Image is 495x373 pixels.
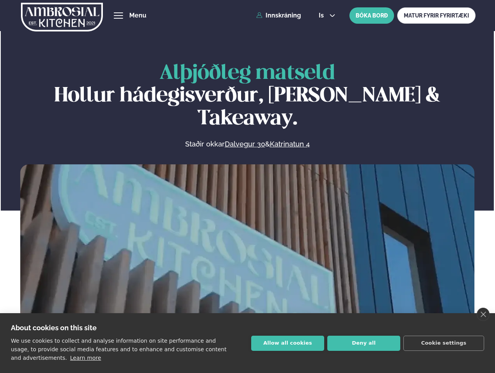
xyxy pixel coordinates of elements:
button: Deny all [327,336,400,351]
span: Alþjóðleg matseld [160,64,335,83]
a: close [477,308,490,321]
button: Allow all cookies [251,336,324,351]
button: hamburger [114,11,123,20]
p: We use cookies to collect and analyse information on site performance and usage, to provide socia... [11,338,226,361]
button: Cookie settings [403,336,484,351]
strong: About cookies on this site [11,324,97,332]
a: Dalvegur 30 [225,139,265,149]
h1: Hollur hádegisverður, [PERSON_NAME] & Takeaway. [20,62,474,130]
a: MATUR FYRIR FYRIRTÆKI [397,7,476,24]
a: Innskráning [256,12,301,19]
button: is [313,12,342,19]
a: Katrinatun 4 [270,139,310,149]
button: BÓKA BORÐ [349,7,394,24]
img: logo [21,1,103,33]
p: Staðir okkar & [101,139,394,149]
a: Learn more [70,355,101,361]
span: is [319,12,326,19]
